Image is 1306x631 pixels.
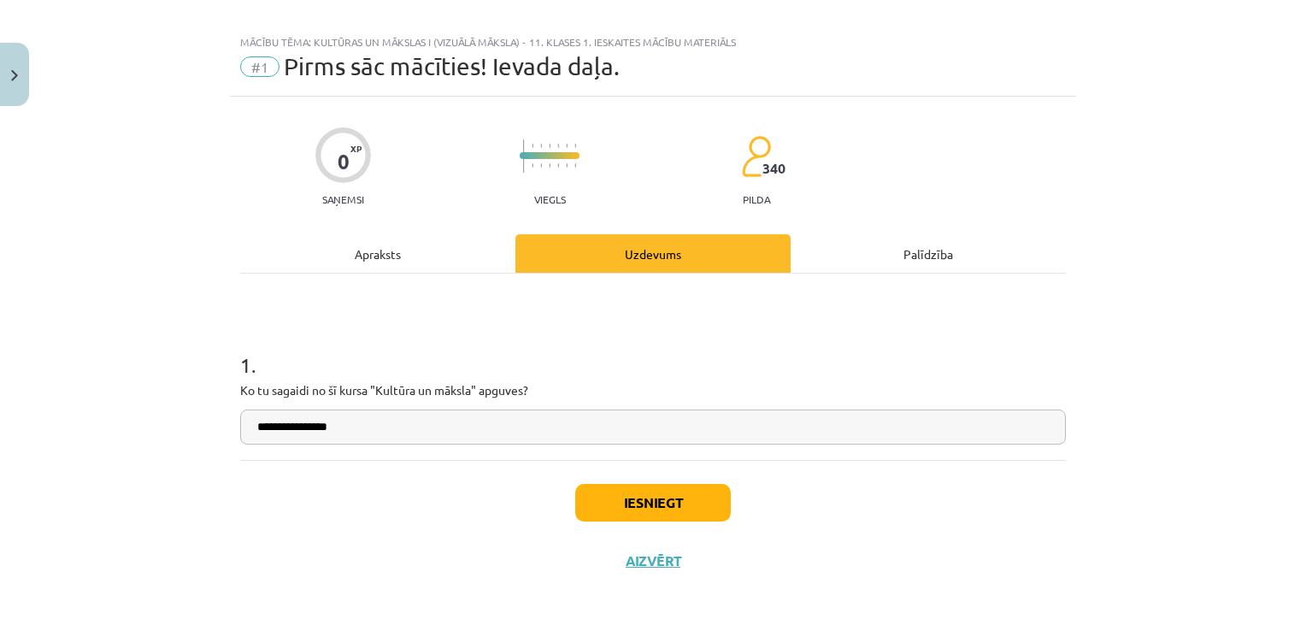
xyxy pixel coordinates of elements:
[557,144,559,148] img: icon-short-line-57e1e144782c952c97e751825c79c345078a6d821885a25fce030b3d8c18986b.svg
[566,163,568,168] img: icon-short-line-57e1e144782c952c97e751825c79c345078a6d821885a25fce030b3d8c18986b.svg
[566,144,568,148] img: icon-short-line-57e1e144782c952c97e751825c79c345078a6d821885a25fce030b3d8c18986b.svg
[621,552,685,569] button: Aizvērt
[338,150,350,174] div: 0
[534,193,566,205] p: Viegls
[515,234,791,273] div: Uzdevums
[240,36,1066,48] div: Mācību tēma: Kultūras un mākslas i (vizuālā māksla) - 11. klases 1. ieskaites mācību materiāls
[240,234,515,273] div: Apraksts
[523,139,525,173] img: icon-long-line-d9ea69661e0d244f92f715978eff75569469978d946b2353a9bb055b3ed8787d.svg
[240,381,1066,399] p: Ko tu sagaidi no šī kursa "Kultūra un māksla" apguves?
[743,193,770,205] p: pilda
[574,163,576,168] img: icon-short-line-57e1e144782c952c97e751825c79c345078a6d821885a25fce030b3d8c18986b.svg
[557,163,559,168] img: icon-short-line-57e1e144782c952c97e751825c79c345078a6d821885a25fce030b3d8c18986b.svg
[540,144,542,148] img: icon-short-line-57e1e144782c952c97e751825c79c345078a6d821885a25fce030b3d8c18986b.svg
[540,163,542,168] img: icon-short-line-57e1e144782c952c97e751825c79c345078a6d821885a25fce030b3d8c18986b.svg
[240,56,279,77] span: #1
[11,70,18,81] img: icon-close-lesson-0947bae3869378f0d4975bcd49f059093ad1ed9edebbc8119c70593378902aed.svg
[284,52,620,80] span: Pirms sāc mācīties! Ievada daļa.
[315,193,371,205] p: Saņemsi
[240,323,1066,376] h1: 1 .
[741,135,771,178] img: students-c634bb4e5e11cddfef0936a35e636f08e4e9abd3cc4e673bd6f9a4125e45ecb1.svg
[350,144,362,153] span: XP
[532,144,533,148] img: icon-short-line-57e1e144782c952c97e751825c79c345078a6d821885a25fce030b3d8c18986b.svg
[549,144,550,148] img: icon-short-line-57e1e144782c952c97e751825c79c345078a6d821885a25fce030b3d8c18986b.svg
[532,163,533,168] img: icon-short-line-57e1e144782c952c97e751825c79c345078a6d821885a25fce030b3d8c18986b.svg
[574,144,576,148] img: icon-short-line-57e1e144782c952c97e751825c79c345078a6d821885a25fce030b3d8c18986b.svg
[762,161,785,176] span: 340
[549,163,550,168] img: icon-short-line-57e1e144782c952c97e751825c79c345078a6d821885a25fce030b3d8c18986b.svg
[575,484,731,522] button: Iesniegt
[791,234,1066,273] div: Palīdzība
